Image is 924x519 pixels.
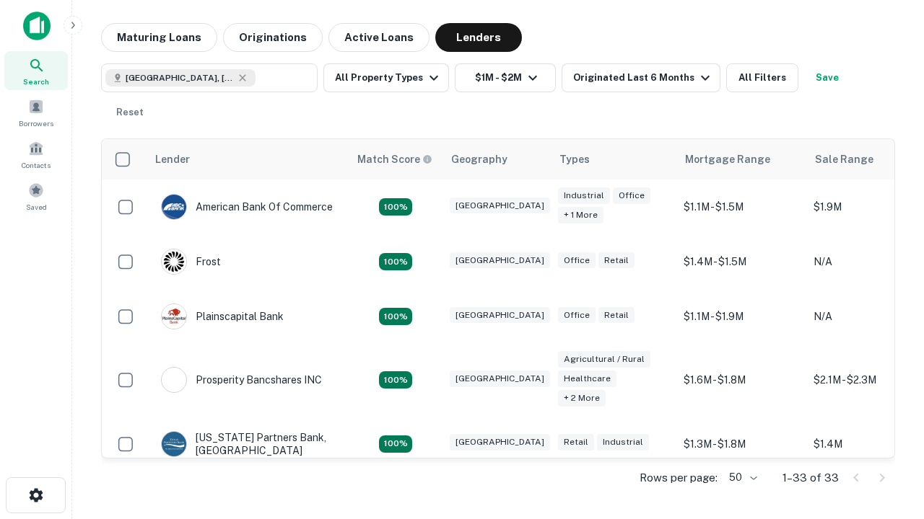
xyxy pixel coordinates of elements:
[451,151,507,168] div: Geography
[598,307,635,324] div: Retail
[450,371,550,387] div: [GEOGRAPHIC_DATA]
[19,117,53,129] span: Borrowers
[23,12,51,40] img: capitalize-icon.png
[450,307,550,324] div: [GEOGRAPHIC_DATA]
[726,63,798,92] button: All Filters
[676,139,806,179] th: Mortgage Range
[161,367,322,393] div: Prosperity Bancshares INC
[558,207,603,223] div: + 1 more
[126,71,234,84] span: [GEOGRAPHIC_DATA], [GEOGRAPHIC_DATA], [GEOGRAPHIC_DATA]
[558,252,596,269] div: Office
[161,303,284,329] div: Plainscapital Bank
[598,252,635,269] div: Retail
[379,435,412,453] div: Matching Properties: 4, hasApolloMatch: undefined
[23,76,49,87] span: Search
[22,159,51,171] span: Contacts
[379,253,412,270] div: Matching Properties: 3, hasApolloMatch: undefined
[676,417,806,471] td: $1.3M - $1.8M
[723,467,759,488] div: 50
[613,187,650,204] div: Office
[640,469,718,487] p: Rows per page:
[162,432,186,456] img: picture
[558,307,596,324] div: Office
[101,23,217,52] button: Maturing Loans
[450,252,550,269] div: [GEOGRAPHIC_DATA]
[162,195,186,219] img: picture
[558,390,606,407] div: + 2 more
[162,249,186,274] img: picture
[328,23,430,52] button: Active Loans
[558,187,610,204] div: Industrial
[357,151,432,167] div: Capitalize uses an advanced AI algorithm to match your search with the best lender. The match sco...
[4,51,68,90] a: Search
[161,249,221,275] div: Frost
[155,151,190,168] div: Lender
[562,63,720,92] button: Originated Last 6 Months
[379,371,412,389] div: Matching Properties: 5, hasApolloMatch: undefined
[379,198,412,216] div: Matching Properties: 3, hasApolloMatch: undefined
[558,434,594,451] div: Retail
[4,177,68,216] a: Saved
[455,63,556,92] button: $1M - $2M
[676,179,806,234] td: $1.1M - $1.5M
[597,434,649,451] div: Industrial
[804,63,850,92] button: Save your search to get updates of matches that match your search criteria.
[162,304,186,329] img: picture
[443,139,551,179] th: Geography
[852,404,924,473] iframe: Chat Widget
[450,198,550,214] div: [GEOGRAPHIC_DATA]
[349,139,443,179] th: Capitalize uses an advanced AI algorithm to match your search with the best lender. The match sco...
[558,371,616,387] div: Healthcare
[558,351,650,368] div: Agricultural / Rural
[26,201,47,213] span: Saved
[551,139,676,179] th: Types
[147,139,349,179] th: Lender
[450,434,550,451] div: [GEOGRAPHIC_DATA]
[573,69,714,86] div: Originated Last 6 Months
[323,63,449,92] button: All Property Types
[783,469,839,487] p: 1–33 of 33
[815,151,873,168] div: Sale Range
[107,98,153,127] button: Reset
[161,194,333,220] div: American Bank Of Commerce
[4,93,68,132] a: Borrowers
[162,368,186,392] img: picture
[4,135,68,174] a: Contacts
[676,234,806,289] td: $1.4M - $1.5M
[559,151,590,168] div: Types
[685,151,770,168] div: Mortgage Range
[223,23,323,52] button: Originations
[379,308,412,325] div: Matching Properties: 3, hasApolloMatch: undefined
[676,344,806,417] td: $1.6M - $1.8M
[357,151,430,167] h6: Match Score
[161,431,334,457] div: [US_STATE] Partners Bank, [GEOGRAPHIC_DATA]
[676,289,806,344] td: $1.1M - $1.9M
[435,23,522,52] button: Lenders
